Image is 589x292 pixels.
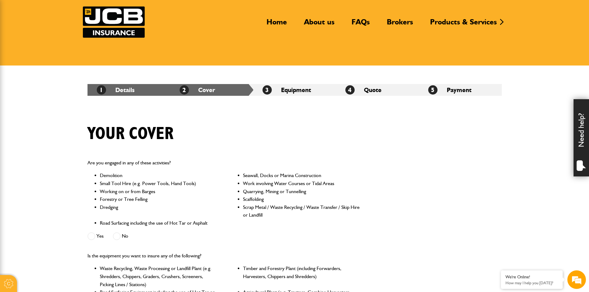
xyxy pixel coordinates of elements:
[425,17,502,32] a: Products & Services
[100,203,217,219] li: Dredging
[100,180,217,188] li: Small Tool Hire (e.g. Power Tools, Hand Tools)
[100,219,217,227] li: Road Surfacing including the use of Hot Tar or Asphalt
[262,17,292,32] a: Home
[87,124,173,144] h1: Your cover
[87,232,104,240] label: Yes
[100,195,217,203] li: Forestry or Tree Felling
[243,203,360,219] li: Scrap Metal / Waste Recycling / Waste Transfer / Skip Hire or Landfill
[299,17,339,32] a: About us
[97,85,106,95] span: 1
[180,85,189,95] span: 2
[87,252,361,260] p: Is the equipment you want to insure any of the following?
[345,85,355,95] span: 4
[83,6,145,38] img: JCB Insurance Services logo
[253,84,336,96] li: Equipment
[83,6,145,38] a: JCB Insurance Services
[100,188,217,196] li: Working on or from Barges
[574,99,589,176] div: Need help?
[428,85,437,95] span: 5
[243,195,360,203] li: Scaffolding
[243,180,360,188] li: Work involving Water Courses or Tidal Areas
[113,232,128,240] label: No
[97,86,134,94] a: 1Details
[382,17,418,32] a: Brokers
[506,274,558,280] div: We're Online!
[100,264,217,288] li: Waste Recycling, Waste Processing or Landfill Plant (e.g. Shredders, Chippers, Graders, Crushers,...
[506,281,558,285] p: How may I help you today?
[100,171,217,180] li: Demolition
[336,84,419,96] li: Quote
[419,84,502,96] li: Payment
[170,84,253,96] li: Cover
[243,188,360,196] li: Quarrying, Mining or Tunnelling
[243,171,360,180] li: Seawall, Docks or Marina Construction
[347,17,374,32] a: FAQs
[262,85,272,95] span: 3
[87,159,361,167] p: Are you engaged in any of these activities?
[243,264,360,288] li: Timber and Forestry Plant (including Forwarders, Harvesters, Chippers and Shredders)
